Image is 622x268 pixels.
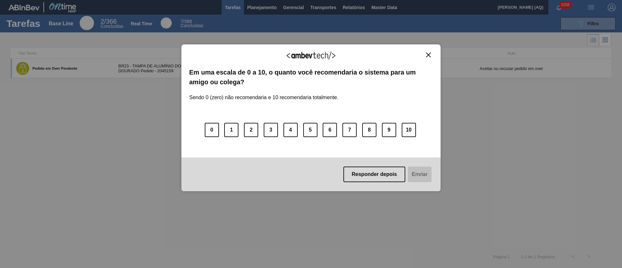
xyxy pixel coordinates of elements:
img: Close [426,52,431,57]
button: 4 [283,123,298,137]
button: 3 [264,123,278,137]
button: 1 [224,123,238,137]
button: 7 [342,123,357,137]
button: 9 [382,123,396,137]
label: Em uma escala de 0 a 10, o quanto você recomendaria o sistema para um amigo ou colega? [189,67,433,87]
button: 6 [323,123,337,137]
button: 8 [362,123,376,137]
button: 0 [205,123,219,137]
button: Responder depois [343,167,406,182]
img: Logo Ambevtech [287,52,335,60]
button: Close [424,52,433,58]
button: 10 [402,123,416,137]
button: 5 [303,123,317,137]
label: Sendo 0 (zero) não recomendaria e 10 recomendaria totalmente. [189,87,339,100]
button: 2 [244,123,258,137]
